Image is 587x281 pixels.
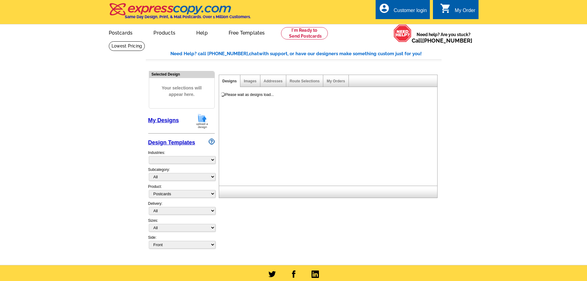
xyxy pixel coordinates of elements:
a: Route Selections [290,79,320,83]
a: [PHONE_NUMBER] [422,37,472,44]
a: Design Templates [148,139,195,146]
a: account_circle Customer login [379,7,427,14]
span: chat [249,51,259,56]
span: Call [412,37,472,44]
i: account_circle [379,3,390,14]
div: Please wait as designs load... [225,92,274,97]
div: Delivery: [148,201,215,218]
img: help [393,24,412,42]
i: shopping_cart [440,3,451,14]
a: Same Day Design, Print, & Mail Postcards. Over 1 Million Customers. [109,7,251,19]
a: Images [244,79,256,83]
div: Selected Design [149,71,214,77]
img: loading... [220,92,225,97]
a: Designs [222,79,237,83]
div: Product: [148,184,215,201]
a: Addresses [264,79,283,83]
span: Need help? Are you stuck? [412,31,475,44]
div: My Order [455,8,475,16]
div: Subcategory: [148,167,215,184]
a: Products [144,25,185,39]
h4: Same Day Design, Print, & Mail Postcards. Over 1 Million Customers. [125,14,251,19]
img: design-wizard-help-icon.png [209,138,215,145]
a: shopping_cart My Order [440,7,475,14]
div: Sizes: [148,218,215,235]
img: upload-design [194,113,210,129]
a: Help [186,25,218,39]
div: Side: [148,235,215,249]
div: Customer login [393,8,427,16]
span: Your selections will appear here. [154,79,210,104]
a: My Designs [148,117,179,123]
a: Postcards [99,25,143,39]
a: My Orders [327,79,345,83]
div: Industries: [148,147,215,167]
a: Free Templates [219,25,275,39]
div: Need Help? call [PHONE_NUMBER], with support, or have our designers make something custom just fo... [170,50,442,57]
